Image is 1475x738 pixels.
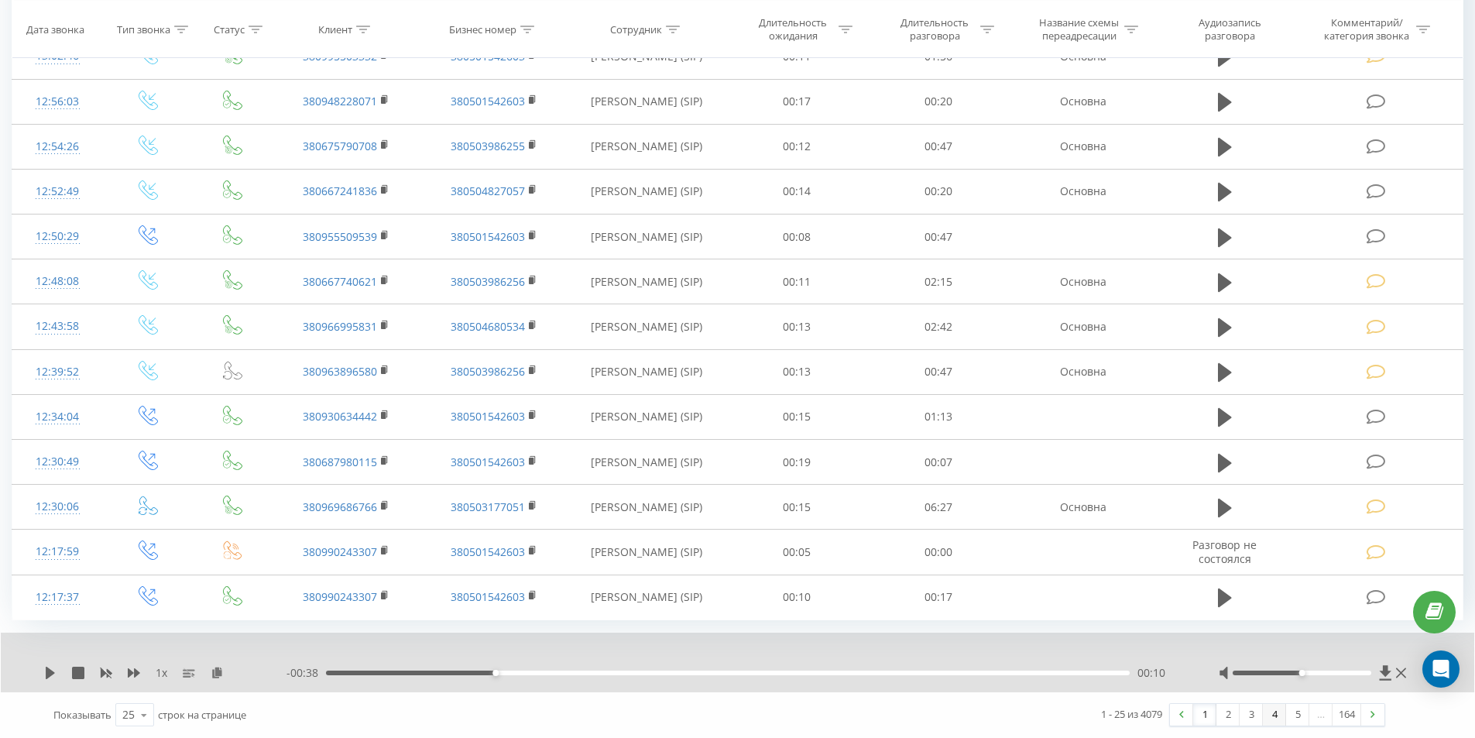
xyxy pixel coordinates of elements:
[568,169,726,214] td: [PERSON_NAME] (SIP)
[726,530,868,575] td: 00:05
[158,708,246,722] span: строк на странице
[1009,304,1156,349] td: Основна
[303,499,377,514] a: 380969686766
[568,259,726,304] td: [PERSON_NAME] (SIP)
[726,575,868,620] td: 00:10
[726,394,868,439] td: 00:15
[303,364,377,379] a: 380963896580
[726,259,868,304] td: 00:11
[28,266,87,297] div: 12:48:08
[451,499,525,514] a: 380503177051
[1322,16,1412,43] div: Комментарий/категория звонка
[28,492,87,522] div: 12:30:06
[303,319,377,334] a: 380966995831
[726,215,868,259] td: 00:08
[1192,537,1257,566] span: Разговор не состоялся
[449,22,516,36] div: Бизнес номер
[1038,16,1120,43] div: Название схемы переадресации
[1009,349,1156,394] td: Основна
[752,16,835,43] div: Длительность ожидания
[1333,704,1361,726] a: 164
[726,169,868,214] td: 00:14
[1009,79,1156,124] td: Основна
[568,440,726,485] td: [PERSON_NAME] (SIP)
[303,49,377,64] a: 380995503332
[451,589,525,604] a: 380501542603
[286,665,326,681] span: - 00:38
[568,530,726,575] td: [PERSON_NAME] (SIP)
[451,139,525,153] a: 380503986255
[868,124,1010,169] td: 00:47
[28,447,87,477] div: 12:30:49
[492,670,499,676] div: Accessibility label
[28,357,87,387] div: 12:39:52
[303,139,377,153] a: 380675790708
[1298,670,1305,676] div: Accessibility label
[868,394,1010,439] td: 01:13
[1216,704,1240,726] a: 2
[726,440,868,485] td: 00:19
[28,311,87,342] div: 12:43:58
[1240,704,1263,726] a: 3
[451,184,525,198] a: 380504827057
[868,79,1010,124] td: 00:20
[610,22,662,36] div: Сотрудник
[868,349,1010,394] td: 00:47
[1009,259,1156,304] td: Основна
[214,22,245,36] div: Статус
[156,665,167,681] span: 1 x
[1009,169,1156,214] td: Основна
[726,124,868,169] td: 00:12
[868,169,1010,214] td: 00:20
[53,708,111,722] span: Показывать
[451,319,525,334] a: 380504680534
[726,304,868,349] td: 00:13
[451,229,525,244] a: 380501542603
[726,485,868,530] td: 00:15
[451,455,525,469] a: 380501542603
[451,544,525,559] a: 380501542603
[1179,16,1280,43] div: Аудиозапись разговора
[28,87,87,117] div: 12:56:03
[122,707,135,723] div: 25
[568,79,726,124] td: [PERSON_NAME] (SIP)
[868,440,1010,485] td: 00:07
[568,349,726,394] td: [PERSON_NAME] (SIP)
[568,215,726,259] td: [PERSON_NAME] (SIP)
[1101,706,1162,722] div: 1 - 25 из 4079
[1193,704,1216,726] a: 1
[28,221,87,252] div: 12:50:29
[303,589,377,604] a: 380990243307
[1286,704,1309,726] a: 5
[1263,704,1286,726] a: 4
[1422,650,1460,688] div: Open Intercom Messenger
[451,49,525,64] a: 380501542603
[868,530,1010,575] td: 00:00
[303,274,377,289] a: 380667740621
[568,304,726,349] td: [PERSON_NAME] (SIP)
[28,537,87,567] div: 12:17:59
[868,485,1010,530] td: 06:27
[726,79,868,124] td: 00:17
[28,177,87,207] div: 12:52:49
[1137,665,1165,681] span: 00:10
[451,94,525,108] a: 380501542603
[303,455,377,469] a: 380687980115
[28,582,87,613] div: 12:17:37
[28,132,87,162] div: 12:54:26
[568,485,726,530] td: [PERSON_NAME] (SIP)
[303,409,377,424] a: 380930634442
[451,364,525,379] a: 380503986256
[303,94,377,108] a: 380948228071
[568,394,726,439] td: [PERSON_NAME] (SIP)
[303,544,377,559] a: 380990243307
[868,304,1010,349] td: 02:42
[1009,124,1156,169] td: Основна
[726,349,868,394] td: 00:13
[1309,704,1333,726] div: …
[868,575,1010,620] td: 00:17
[868,259,1010,304] td: 02:15
[303,184,377,198] a: 380667241836
[1009,485,1156,530] td: Основна
[894,16,976,43] div: Длительность разговора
